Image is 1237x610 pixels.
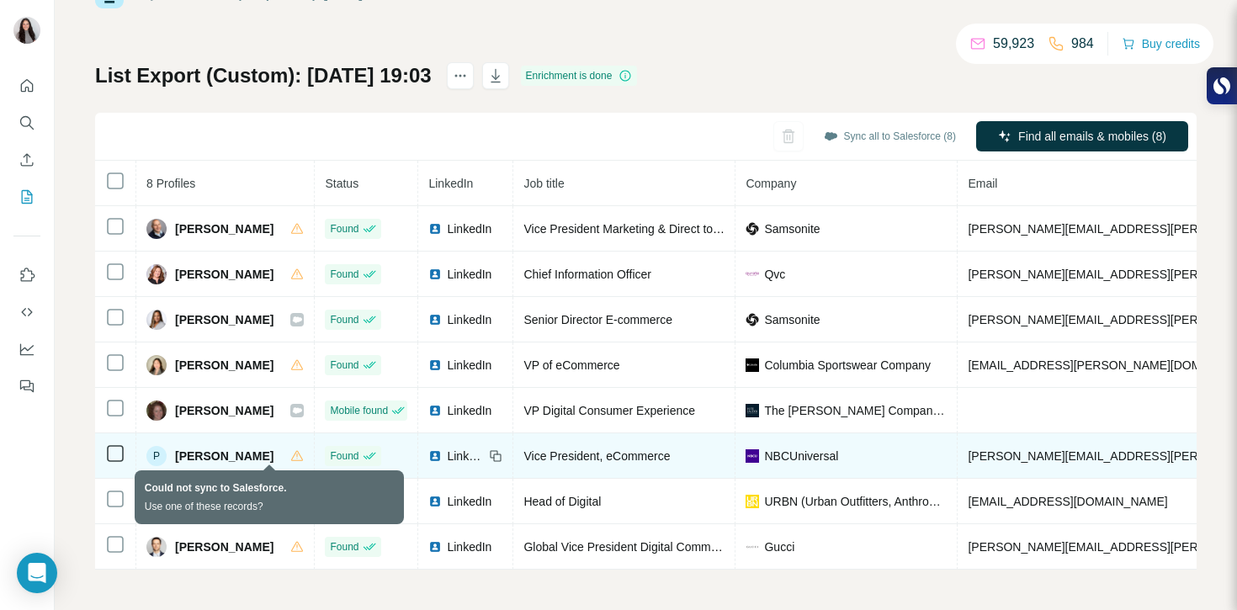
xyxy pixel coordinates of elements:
[175,266,273,283] span: [PERSON_NAME]
[13,260,40,290] button: Use Surfe on LinkedIn
[428,222,442,236] img: LinkedIn logo
[95,62,432,89] h1: List Export (Custom): [DATE] 19:03
[13,371,40,401] button: Feedback
[428,313,442,326] img: LinkedIn logo
[746,540,759,554] img: company-logo
[175,220,273,237] span: [PERSON_NAME]
[1122,32,1200,56] button: Buy credits
[175,357,273,374] span: [PERSON_NAME]
[428,177,473,190] span: LinkedIn
[764,402,947,419] span: The [PERSON_NAME] Companies Inc.
[13,71,40,101] button: Quick start
[764,357,931,374] span: Columbia Sportswear Company
[447,311,491,328] span: LinkedIn
[523,313,672,326] span: Senior Director E-commerce
[330,267,358,282] span: Found
[146,264,167,284] img: Avatar
[330,403,388,418] span: Mobile found
[146,355,167,375] img: Avatar
[146,400,167,421] img: Avatar
[13,182,40,212] button: My lists
[746,313,759,326] img: company-logo
[330,312,358,327] span: Found
[146,446,167,466] div: P
[746,222,759,236] img: company-logo
[146,537,167,557] img: Avatar
[523,404,695,417] span: VP Digital Consumer Experience
[146,219,167,239] img: Avatar
[330,358,358,373] span: Found
[146,177,195,190] span: 8 Profiles
[13,17,40,44] img: Avatar
[746,177,796,190] span: Company
[13,334,40,364] button: Dashboard
[968,177,997,190] span: Email
[146,491,167,512] img: Avatar
[330,448,358,464] span: Found
[764,220,820,237] span: Samsonite
[146,310,167,330] img: Avatar
[523,449,670,463] span: Vice President, eCommerce
[17,553,57,593] div: Open Intercom Messenger
[428,495,442,508] img: LinkedIn logo
[746,272,759,277] img: company-logo
[523,268,650,281] span: Chief Information Officer
[447,448,484,464] span: LinkedIn
[330,494,358,509] span: Found
[175,402,273,419] span: [PERSON_NAME]
[764,311,820,328] span: Samsonite
[428,540,442,554] img: LinkedIn logo
[330,539,358,554] span: Found
[330,221,358,236] span: Found
[175,538,273,555] span: [PERSON_NAME]
[1071,34,1094,54] p: 984
[447,402,491,419] span: LinkedIn
[523,495,601,508] span: Head of Digital
[447,493,491,510] span: LinkedIn
[523,222,770,236] span: Vice President Marketing & Direct to Consumer
[764,493,947,510] span: URBN (Urban Outfitters, Anthropologie Group, Free People, & Vetri...
[1018,128,1166,145] span: Find all emails & mobiles (8)
[523,358,619,372] span: VP of eCommerce
[746,404,759,417] img: company-logo
[764,538,794,555] span: Gucci
[428,449,442,463] img: LinkedIn logo
[812,124,968,149] button: Sync all to Salesforce (8)
[447,538,491,555] span: LinkedIn
[993,34,1034,54] p: 59,923
[13,145,40,175] button: Enrich CSV
[325,177,358,190] span: Status
[523,540,820,554] span: Global Vice President Digital Commercial & Performance
[447,357,491,374] span: LinkedIn
[746,495,759,508] img: company-logo
[746,449,759,463] img: company-logo
[447,62,474,89] button: actions
[175,448,273,464] span: [PERSON_NAME]
[175,493,273,510] span: [PERSON_NAME]
[746,358,759,372] img: company-logo
[13,108,40,138] button: Search
[447,220,491,237] span: LinkedIn
[521,66,638,86] div: Enrichment is done
[428,404,442,417] img: LinkedIn logo
[968,495,1167,508] span: [EMAIL_ADDRESS][DOMAIN_NAME]
[976,121,1188,151] button: Find all emails & mobiles (8)
[175,311,273,328] span: [PERSON_NAME]
[13,297,40,327] button: Use Surfe API
[428,358,442,372] img: LinkedIn logo
[764,448,838,464] span: NBCUniversal
[428,268,442,281] img: LinkedIn logo
[764,266,785,283] span: Qvc
[447,266,491,283] span: LinkedIn
[523,177,564,190] span: Job title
